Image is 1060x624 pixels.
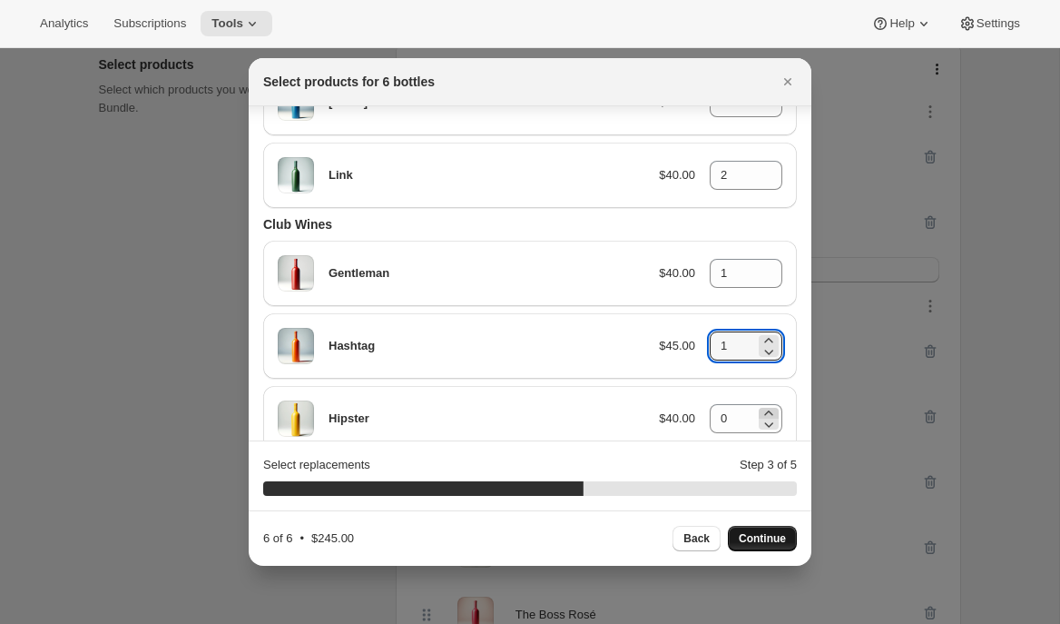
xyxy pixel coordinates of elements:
button: Settings [947,11,1031,36]
span: Settings [977,16,1020,31]
p: Step 3 of 5 [740,456,797,474]
p: Hashtag [329,337,644,355]
p: $45.00 [659,337,695,355]
button: Analytics [29,11,99,36]
span: Tools [211,16,243,31]
span: Subscriptions [113,16,186,31]
p: $40.00 [659,166,695,184]
p: Hipster [329,410,644,428]
button: Close [775,69,800,94]
h3: Club Wines [263,215,797,233]
span: Back [683,531,710,546]
p: Link [329,166,644,184]
button: Help [860,11,943,36]
div: • [263,530,354,548]
p: 6 of 6 [263,530,293,548]
button: Continue [728,526,797,551]
button: Subscriptions [103,11,197,36]
span: Help [889,16,914,31]
p: $40.00 [659,264,695,282]
p: $40.00 [659,410,695,428]
button: Tools [201,11,272,36]
span: Analytics [40,16,88,31]
p: $245.00 [311,530,354,548]
button: Back [672,526,721,551]
p: Select replacements [263,456,370,474]
span: Continue [739,531,786,546]
h2: Select products for 6 bottles [263,73,435,91]
p: Gentleman [329,264,644,282]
